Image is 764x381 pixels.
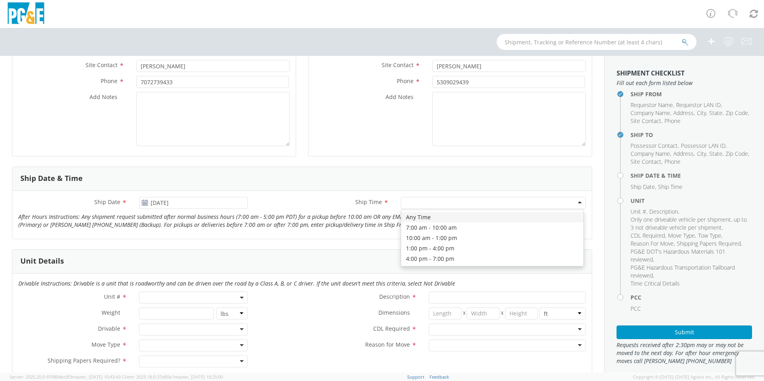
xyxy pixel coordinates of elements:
span: Description [379,293,410,300]
div: 4:00 pm - 7:00 pm [401,254,583,264]
li: , [631,142,679,150]
li: , [631,158,663,166]
li: , [726,109,749,117]
input: Length [429,308,462,319]
li: , [676,101,722,109]
span: Requests received after 2:30pm may or may not be moved to the next day. For after hour emergency ... [617,341,752,365]
span: PCC [631,305,641,312]
span: City [697,109,706,117]
span: Move Type [92,341,120,348]
li: , [697,150,707,158]
span: Possessor LAN ID [681,142,726,149]
span: Site Contact [631,158,661,165]
li: , [631,117,663,125]
li: , [649,208,679,216]
h4: PCC [631,294,752,300]
span: Only one driveable vehicle per shipment, up to 3 not driveable vehicle per shipment [631,216,747,231]
h3: Ship Date & Time [20,175,83,183]
span: PG&E DOT's Hazardous Materials 101 reviewed [631,248,725,263]
span: Ship Date [94,198,120,206]
strong: Shipment Checklist [617,69,684,77]
span: Zip Code [726,109,748,117]
span: Description [649,208,678,215]
span: Phone [665,158,680,165]
li: , [677,240,742,248]
span: Possessor Contact [631,142,678,149]
span: Address [673,109,694,117]
span: Zip Code [726,150,748,157]
span: State [709,109,722,117]
i: Drivable Instructions: Drivable is a unit that is roadworthy and can be driven over the road by a... [18,280,455,287]
span: Ship Time [658,183,682,190]
li: , [631,208,647,216]
span: Copyright © [DATE]-[DATE] Agistix Inc., All Rights Reserved [633,374,754,380]
div: 10:00 am - 1:00 pm [401,233,583,243]
span: Requestor LAN ID [676,101,721,109]
span: master, [DATE] 10:43:43 [72,374,121,380]
li: , [631,150,671,158]
span: City [697,150,706,157]
h4: Ship From [631,91,752,97]
span: PG&E Hazardous Transportation Tailboard reviewed [631,264,735,279]
li: , [631,109,671,117]
div: Any Time [401,212,583,222]
li: , [709,109,724,117]
i: After Hours Instructions: Any shipment request submitted after normal business hours (7:00 am - 5... [18,213,566,228]
span: State [709,150,722,157]
span: CDL Required [373,325,410,332]
li: , [631,101,674,109]
span: Phone [665,117,680,125]
span: Add Notes [90,93,117,101]
span: X [462,308,467,319]
div: 1:00 pm - 4:00 pm [401,243,583,254]
li: , [709,150,724,158]
h4: Unit [631,198,752,204]
span: Site Contact [631,117,661,125]
span: Fill out each form listed below [617,79,752,87]
li: , [681,142,727,150]
span: Site Contact [86,61,117,69]
li: , [698,232,722,240]
span: Drivable [98,325,120,332]
span: Phone [397,77,414,85]
span: Unit # [631,208,646,215]
span: Weight [101,309,120,316]
input: Shipment, Tracking or Reference Number (at least 4 chars) [497,34,696,50]
h4: Ship Date & Time [631,173,752,179]
a: Support [407,374,424,380]
li: , [631,183,656,191]
span: Ship Date [631,183,655,190]
li: , [631,264,750,280]
h4: Ship To [631,132,752,138]
li: , [631,216,750,232]
input: Height [505,308,538,319]
input: Width [467,308,499,319]
button: Submit [617,325,752,339]
span: Address [673,150,694,157]
span: Company Name [631,109,670,117]
li: , [697,109,707,117]
span: Reason for Move [365,341,410,348]
span: Unit # [104,293,120,300]
li: , [668,232,696,240]
img: pge-logo-06675f144f4cfa6a6814.png [6,2,46,26]
span: X [499,308,505,319]
li: , [726,150,749,158]
li: , [673,109,695,117]
span: Client: 2025.18.0-37e85b1 [122,374,223,380]
li: , [631,240,675,248]
span: Site Contact [382,61,414,69]
span: Requestor Name [631,101,673,109]
span: Add Notes [386,93,414,101]
h3: Unit Details [20,257,64,265]
span: Shipping Papers Required [677,240,741,247]
span: master, [DATE] 10:25:00 [174,374,223,380]
li: , [631,248,750,264]
span: Server: 2025.20.0-970904bc0f3 [10,374,121,380]
span: Time Critical Details [631,280,680,287]
li: , [673,150,695,158]
span: Company Name [631,150,670,157]
span: Ship Time [355,198,382,206]
span: Tow Type [698,232,721,239]
div: 7:00 am - 10:00 am [401,222,583,233]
